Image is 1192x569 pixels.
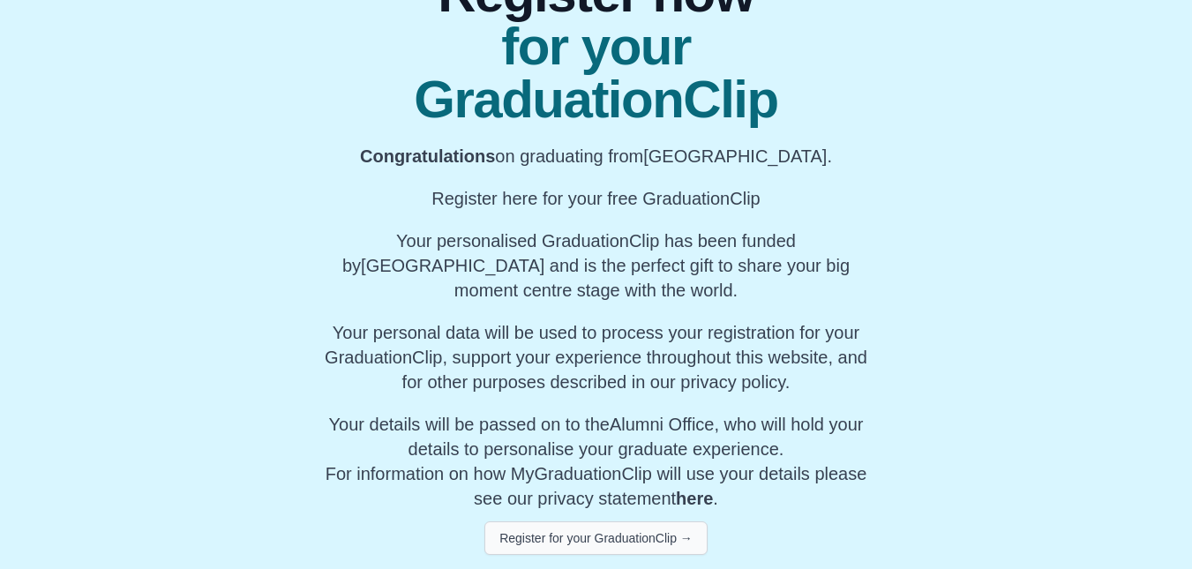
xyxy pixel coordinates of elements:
[319,320,873,394] p: Your personal data will be used to process your registration for your GraduationClip, support you...
[319,228,873,303] p: Your personalised GraduationClip has been funded by [GEOGRAPHIC_DATA] and is the perfect gift to ...
[319,144,873,168] p: on graduating from [GEOGRAPHIC_DATA].
[326,415,867,508] span: For information on how MyGraduationClip will use your details please see our privacy statement .
[319,20,873,126] span: for your GraduationClip
[484,521,708,555] button: Register for your GraduationClip →
[329,415,864,459] span: Your details will be passed on to the , who will hold your details to personalise your graduate e...
[676,489,713,508] a: here
[319,186,873,211] p: Register here for your free GraduationClip
[610,415,715,434] span: Alumni Office
[360,146,495,166] b: Congratulations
